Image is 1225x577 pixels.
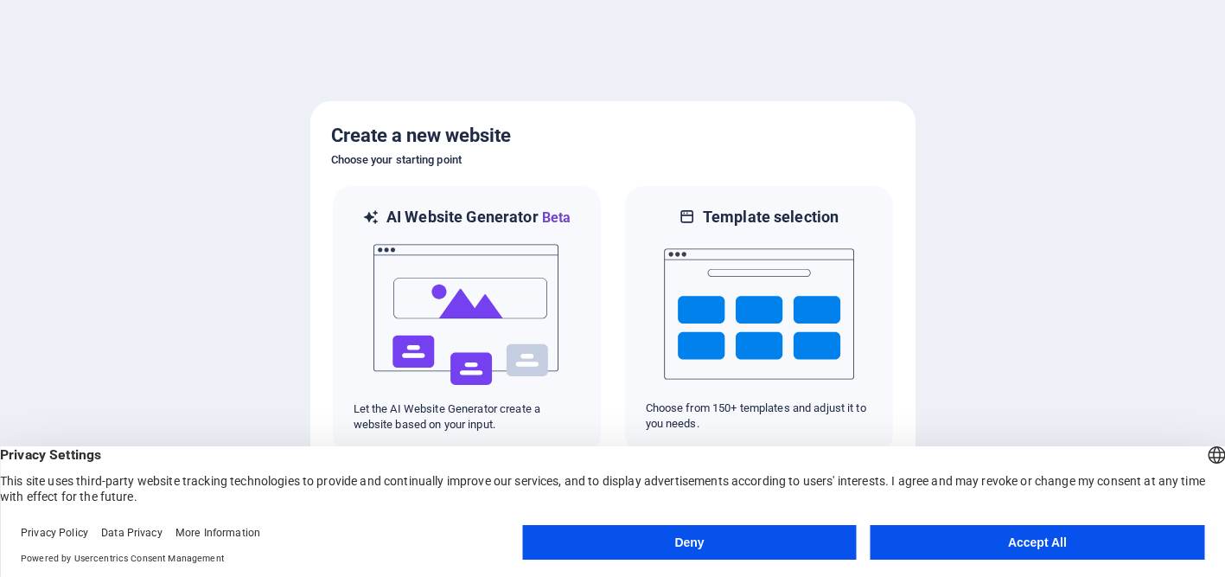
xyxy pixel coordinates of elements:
[331,150,895,170] h6: Choose your starting point
[539,209,571,226] span: Beta
[386,207,571,228] h6: AI Website Generator
[331,122,895,150] h5: Create a new website
[703,207,839,228] h6: Template selection
[354,401,580,433] p: Let the AI Website Generator create a website based on your input.
[646,401,872,432] p: Choose from 150+ templates and adjust it to you needs.
[623,184,895,455] div: Template selectionChoose from 150+ templates and adjust it to you needs.
[372,228,562,401] img: ai
[331,184,603,455] div: AI Website GeneratorBetaaiLet the AI Website Generator create a website based on your input.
